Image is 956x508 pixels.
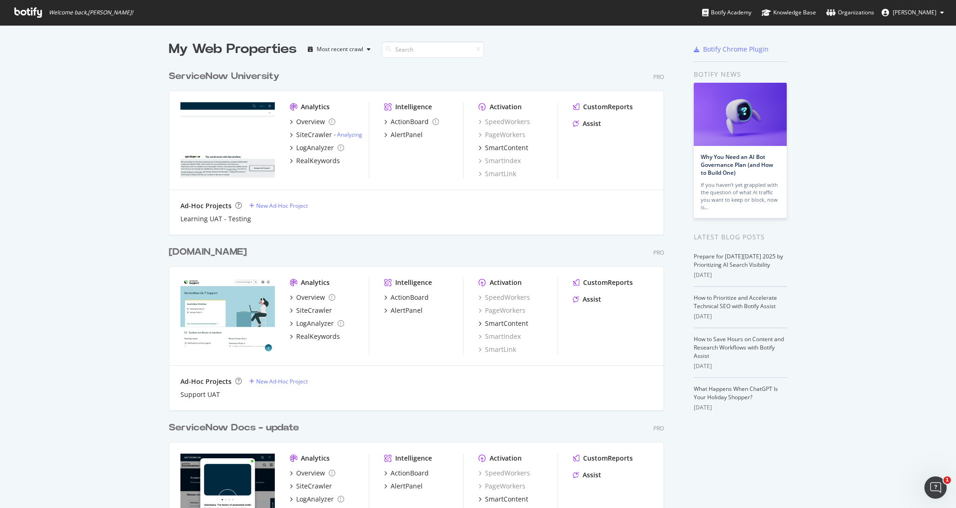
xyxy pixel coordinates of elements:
div: Knowledge Base [762,8,816,17]
div: Botify news [694,69,787,79]
img: Why You Need an AI Bot Governance Plan (and How to Build One) [694,83,787,146]
div: Analytics [301,102,330,112]
button: Most recent crawl [304,42,374,57]
div: Assist [583,470,601,480]
a: PageWorkers [478,306,525,315]
span: 1 [943,476,951,484]
a: What Happens When ChatGPT Is Your Holiday Shopper? [694,385,778,401]
div: Overview [296,117,325,126]
a: RealKeywords [290,332,340,341]
div: ServiceNow University [169,70,279,83]
a: CustomReports [573,454,633,463]
a: How to Prioritize and Accelerate Technical SEO with Botify Assist [694,294,777,310]
button: [PERSON_NAME] [874,5,951,20]
div: ActionBoard [391,117,429,126]
div: AlertPanel [391,130,423,139]
a: CustomReports [573,278,633,287]
div: SiteCrawler [296,306,332,315]
div: Pro [653,73,664,81]
div: [DATE] [694,403,787,412]
div: New Ad-Hoc Project [256,202,308,210]
div: RealKeywords [296,332,340,341]
div: Analytics [301,278,330,287]
a: SpeedWorkers [478,468,530,478]
div: Intelligence [395,278,432,287]
a: Analyzing [337,131,362,139]
div: SmartContent [485,495,528,504]
a: RealKeywords [290,156,340,165]
a: Botify Chrome Plugin [694,45,769,54]
a: AlertPanel [384,306,423,315]
div: SmartContent [485,143,528,152]
a: SmartIndex [478,332,521,341]
a: ActionBoard [384,468,429,478]
div: Assist [583,119,601,128]
a: Why You Need an AI Bot Governance Plan (and How to Build One) [701,153,773,177]
div: Most recent crawl [317,46,363,52]
a: Learning UAT - Testing [180,214,251,224]
div: Pro [653,424,664,432]
div: Overview [296,468,325,478]
a: ActionBoard [384,117,439,126]
a: Assist [573,470,601,480]
div: If you haven’t yet grappled with the question of what AI traffic you want to keep or block, now is… [701,181,780,211]
div: SmartContent [485,319,528,328]
div: Assist [583,295,601,304]
a: SiteCrawler [290,482,332,491]
div: ActionBoard [391,468,429,478]
a: SmartContent [478,319,528,328]
div: LogAnalyzer [296,319,334,328]
a: Assist [573,119,601,128]
div: RealKeywords [296,156,340,165]
div: CustomReports [583,454,633,463]
img: nowlearning.servicenow.com [180,102,275,178]
a: ActionBoard [384,293,429,302]
div: AlertPanel [391,306,423,315]
a: SmartLink [478,169,516,178]
a: SiteCrawler- Analyzing [290,130,362,139]
a: AlertPanel [384,130,423,139]
a: New Ad-Hoc Project [249,377,308,385]
div: PageWorkers [478,130,525,139]
a: SiteCrawler [290,306,332,315]
span: Welcome back, [PERSON_NAME] ! [49,9,133,16]
div: ServiceNow Docs - update [169,421,299,435]
div: [DATE] [694,271,787,279]
div: Pro [653,249,664,257]
div: ActionBoard [391,293,429,302]
a: SpeedWorkers [478,293,530,302]
div: Overview [296,293,325,302]
a: Overview [290,293,335,302]
div: My Web Properties [169,40,297,59]
div: CustomReports [583,102,633,112]
a: SpeedWorkers [478,117,530,126]
a: Support UAT [180,390,220,399]
a: SmartIndex [478,156,521,165]
a: PageWorkers [478,482,525,491]
div: Intelligence [395,102,432,112]
div: [DATE] [694,362,787,370]
a: Overview [290,117,335,126]
a: ServiceNow Docs - update [169,421,303,435]
div: Ad-Hoc Projects [180,377,232,386]
div: Ad-Hoc Projects [180,201,232,211]
div: Organizations [826,8,874,17]
a: AlertPanel [384,482,423,491]
div: LogAnalyzer [296,143,334,152]
a: Overview [290,468,335,478]
a: SmartLink [478,345,516,354]
a: LogAnalyzer [290,495,344,504]
div: Botify Chrome Plugin [703,45,769,54]
iframe: Intercom live chat [924,476,947,499]
div: Activation [490,454,522,463]
input: Search [382,41,484,58]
